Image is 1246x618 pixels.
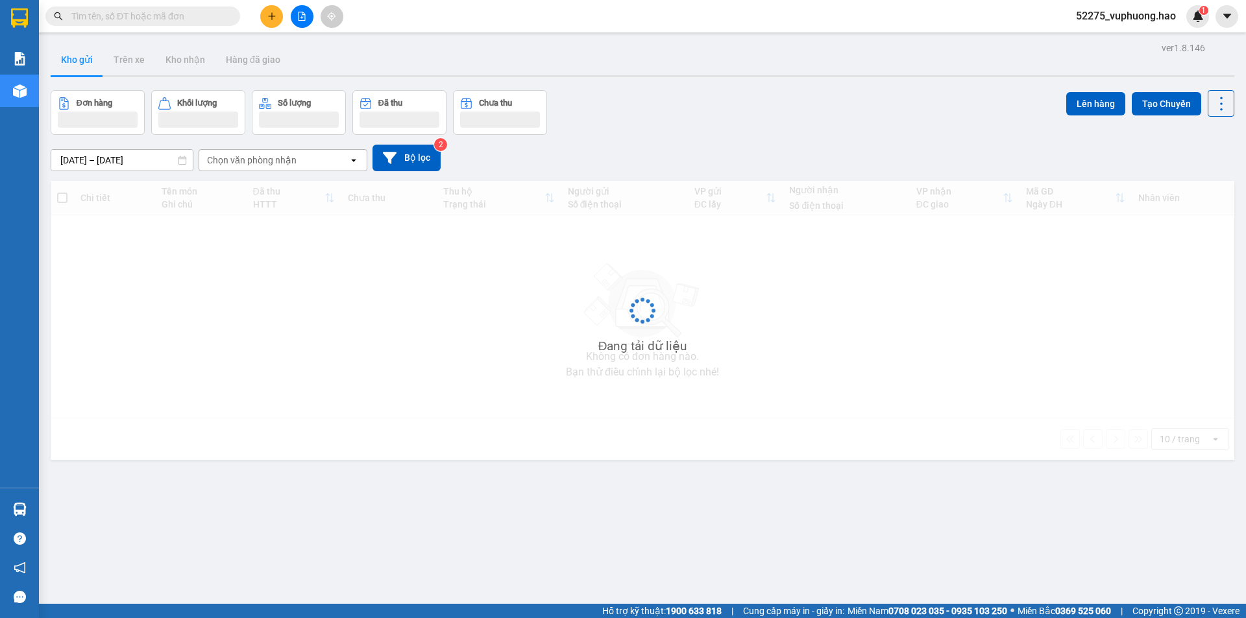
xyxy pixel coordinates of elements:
span: aim [327,12,336,21]
span: Hỗ trợ kỹ thuật: [602,604,722,618]
button: Số lượng [252,90,346,135]
img: icon-new-feature [1192,10,1204,22]
div: Khối lượng [177,99,217,108]
span: copyright [1174,606,1183,615]
button: Kho nhận [155,44,215,75]
span: ⚪️ [1010,608,1014,613]
img: warehouse-icon [13,84,27,98]
span: Cung cấp máy in - giấy in: [743,604,844,618]
button: Kho gửi [51,44,103,75]
span: Miền Nam [848,604,1007,618]
svg: open [348,155,359,165]
img: warehouse-icon [13,503,27,516]
span: plus [267,12,276,21]
button: aim [321,5,343,28]
button: Đơn hàng [51,90,145,135]
strong: 0369 525 060 [1055,606,1111,616]
span: | [731,604,733,618]
span: question-circle [14,532,26,545]
img: solution-icon [13,52,27,65]
button: Hàng đã giao [215,44,291,75]
span: 52275_vuphuong.hao [1066,8,1186,24]
div: Chọn văn phòng nhận [207,154,297,167]
div: Đã thu [378,99,402,108]
div: Chưa thu [479,99,512,108]
span: search [54,12,63,21]
input: Tìm tên, số ĐT hoặc mã đơn [71,9,225,23]
div: Số lượng [278,99,311,108]
button: file-add [291,5,313,28]
sup: 2 [434,138,447,151]
sup: 1 [1199,6,1208,15]
img: logo-vxr [11,8,28,28]
span: 1 [1201,6,1206,15]
span: message [14,591,26,603]
button: Bộ lọc [373,145,441,171]
button: Đã thu [352,90,446,135]
span: | [1121,604,1123,618]
span: file-add [297,12,306,21]
div: ver 1.8.146 [1162,41,1205,55]
span: caret-down [1221,10,1233,22]
div: Đang tải dữ liệu [598,337,687,356]
button: plus [260,5,283,28]
button: Chưa thu [453,90,547,135]
button: Lên hàng [1066,92,1125,115]
button: Tạo Chuyến [1132,92,1201,115]
strong: 1900 633 818 [666,606,722,616]
span: Miền Bắc [1018,604,1111,618]
button: Trên xe [103,44,155,75]
input: Select a date range. [51,150,193,171]
button: Khối lượng [151,90,245,135]
button: caret-down [1215,5,1238,28]
div: Đơn hàng [77,99,112,108]
strong: 0708 023 035 - 0935 103 250 [888,606,1007,616]
span: notification [14,562,26,574]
